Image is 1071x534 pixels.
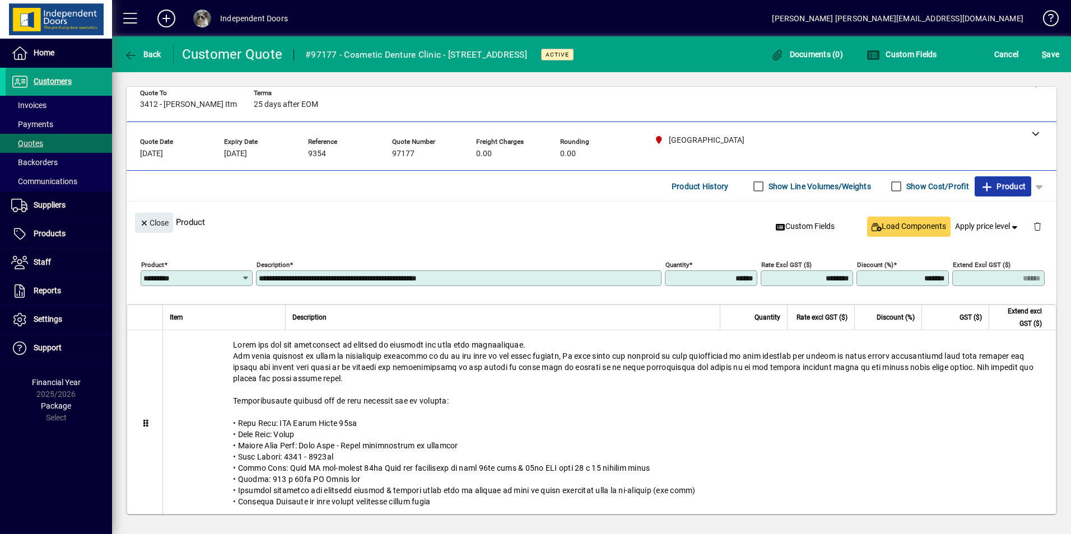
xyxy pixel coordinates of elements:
a: Suppliers [6,191,112,219]
button: Load Components [867,217,951,237]
a: Reports [6,277,112,305]
button: Custom Fields [771,217,840,237]
span: Cancel [994,45,1019,63]
span: [DATE] [224,149,247,158]
span: Support [34,343,62,352]
mat-label: Description [257,261,290,269]
span: Custom Fields [776,221,835,232]
span: Package [41,401,71,410]
span: Product [980,177,1026,195]
span: Discount (%) [877,311,915,324]
span: Back [124,50,161,59]
label: Show Cost/Profit [904,181,969,192]
span: [DATE] [140,149,163,158]
span: Description [292,311,327,324]
span: Staff [34,257,51,266]
a: Backorders [6,153,112,172]
button: Add [148,8,184,29]
span: Communications [11,177,77,186]
button: Product History [667,176,733,196]
app-page-header-button: Close [132,217,176,227]
button: Cancel [991,44,1022,64]
span: Documents (0) [770,50,843,59]
span: Apply price level [955,221,1020,232]
span: Item [170,311,183,324]
span: 97177 [392,149,415,158]
span: Load Components [872,221,946,232]
div: #97177 - Cosmetic Denture Clinic - [STREET_ADDRESS] [305,46,527,64]
span: Quotes [11,139,43,148]
button: Apply price level [951,217,1025,237]
span: Suppliers [34,200,66,209]
a: Home [6,39,112,67]
span: Home [34,48,54,57]
span: Close [139,214,169,232]
button: Product [975,176,1031,196]
span: GST ($) [960,311,982,324]
a: Communications [6,172,112,191]
span: S [1042,50,1046,59]
button: Save [1039,44,1062,64]
span: Product History [672,177,729,195]
button: Custom Fields [864,44,940,64]
a: Invoices [6,96,112,115]
a: Support [6,334,112,362]
mat-label: Discount (%) [857,261,893,269]
div: Product [127,202,1056,242]
div: Independent Doors [220,10,288,27]
mat-label: Quantity [665,261,689,269]
span: Active [546,51,569,58]
div: [PERSON_NAME] [PERSON_NAME][EMAIL_ADDRESS][DOMAIN_NAME] [772,10,1023,27]
div: Customer Quote [182,45,283,63]
app-page-header-button: Back [112,44,174,64]
mat-label: Rate excl GST ($) [761,261,812,269]
span: 9354 [308,149,326,158]
mat-label: Product [141,261,164,269]
a: Settings [6,306,112,334]
label: Show Line Volumes/Weights [766,181,871,192]
button: Profile [184,8,220,29]
button: Documents (0) [767,44,846,64]
span: 3412 - [PERSON_NAME] Itm [140,100,237,109]
span: Payments [11,120,53,129]
span: 0.00 [476,149,492,158]
span: Settings [34,315,62,324]
a: Quotes [6,134,112,153]
span: Rate excl GST ($) [797,311,848,324]
span: Reports [34,286,61,295]
span: Invoices [11,101,46,110]
a: Knowledge Base [1035,2,1057,39]
app-page-header-button: Delete [1024,221,1051,231]
button: Delete [1024,213,1051,240]
div: Lorem ips dol sit ametconsect ad elitsed do eiusmodt inc utla etdo magnaaliquae. Adm venia quisno... [163,330,1056,516]
span: Customers [34,77,72,86]
a: Products [6,220,112,248]
span: Financial Year [32,378,81,387]
span: Quantity [755,311,780,324]
span: Products [34,229,66,238]
a: Payments [6,115,112,134]
span: Backorders [11,158,58,167]
a: Staff [6,249,112,277]
mat-label: Extend excl GST ($) [953,261,1011,269]
button: Back [121,44,164,64]
span: Custom Fields [867,50,937,59]
span: 25 days after EOM [254,100,318,109]
span: Extend excl GST ($) [996,305,1042,330]
span: ave [1042,45,1059,63]
span: 0.00 [560,149,576,158]
button: Close [135,213,173,233]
